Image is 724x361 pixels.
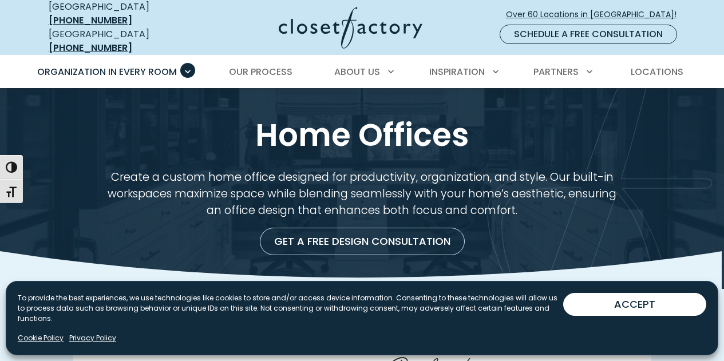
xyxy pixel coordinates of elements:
[631,65,683,78] span: Locations
[429,65,485,78] span: Inspiration
[69,333,116,343] a: Privacy Policy
[500,25,677,44] a: Schedule a Free Consultation
[506,9,686,21] span: Over 60 Locations in [GEOGRAPHIC_DATA]!
[563,293,706,316] button: ACCEPT
[100,169,624,219] p: Create a custom home office designed for productivity, organization, and style. Our built-in work...
[505,5,686,25] a: Over 60 Locations in [GEOGRAPHIC_DATA]!
[229,65,292,78] span: Our Process
[49,41,132,54] a: [PHONE_NUMBER]
[18,333,64,343] a: Cookie Policy
[18,293,563,324] p: To provide the best experiences, we use technologies like cookies to store and/or access device i...
[533,65,579,78] span: Partners
[260,228,465,255] a: Get a Free Design Consultation
[46,116,678,154] h1: Home Offices
[334,65,380,78] span: About Us
[279,7,422,49] img: Closet Factory Logo
[49,14,132,27] a: [PHONE_NUMBER]
[37,65,177,78] span: Organization in Every Room
[49,27,189,55] div: [GEOGRAPHIC_DATA]
[29,56,695,88] nav: Primary Menu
